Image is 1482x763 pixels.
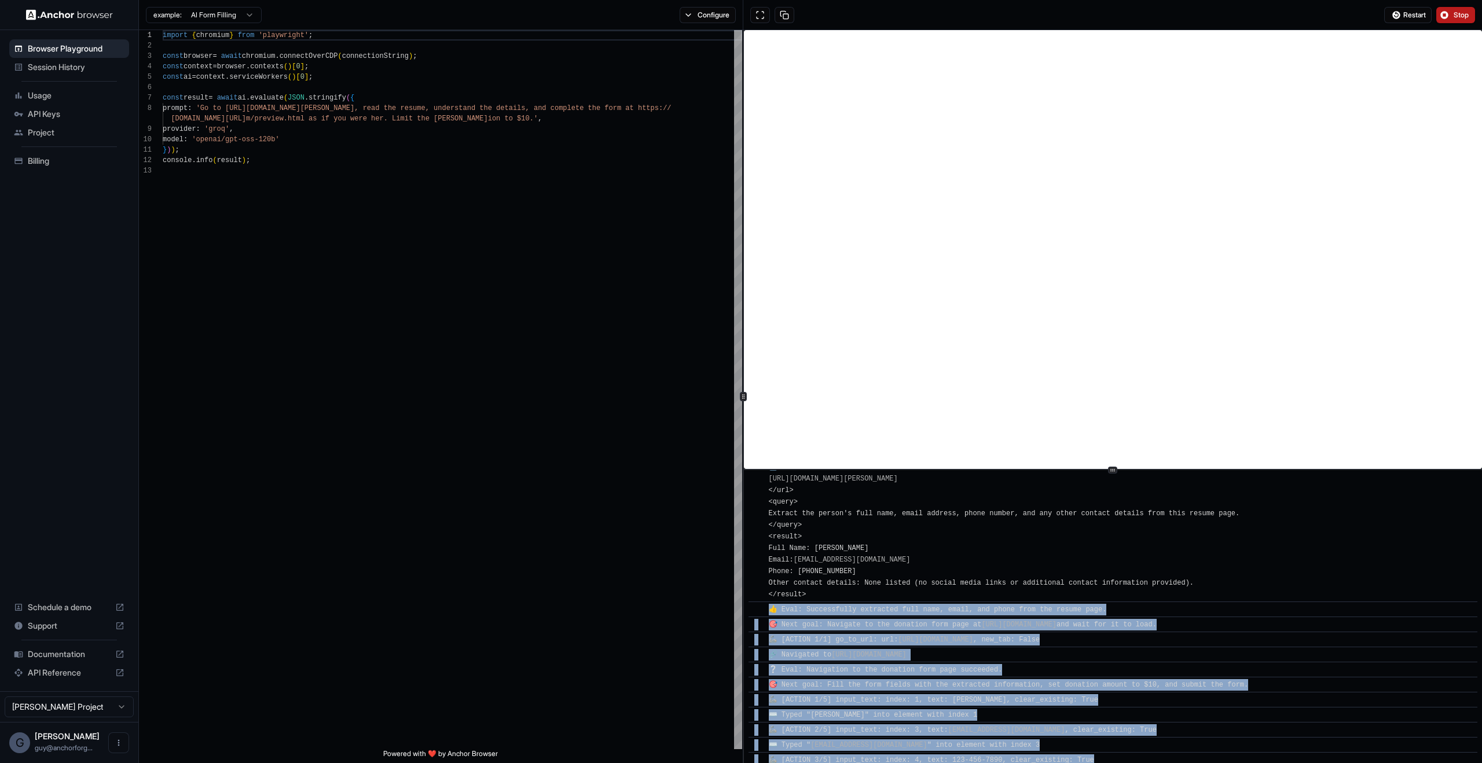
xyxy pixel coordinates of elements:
[9,645,129,663] div: Documentation
[196,104,371,112] span: 'Go to [URL][DOMAIN_NAME][PERSON_NAME], re
[192,31,196,39] span: {
[28,601,111,613] span: Schedule a demo
[775,7,794,23] button: Copy session ID
[769,606,1107,614] span: 👍 Eval: Successfully extracted full name, email, and phone from the resume page.
[769,666,1003,674] span: ❔ Eval: Navigation to the donation form page succeeded.
[300,73,305,81] span: 0
[192,156,196,164] span: .
[769,681,1249,689] span: 🎯 Next goal: Fill the form fields with the extracted information, set donation amount to $10, and...
[242,52,276,60] span: chromium
[754,694,760,706] span: ​
[212,52,217,60] span: =
[217,156,242,164] span: result
[28,90,124,101] span: Usage
[139,30,152,41] div: 1
[284,94,288,102] span: (
[163,52,184,60] span: const
[28,155,124,167] span: Billing
[139,145,152,155] div: 11
[250,94,284,102] span: evaluate
[192,73,196,81] span: =
[750,7,770,23] button: Open in full screen
[26,9,113,20] img: Anchor Logo
[225,73,229,81] span: .
[538,115,542,123] span: ,
[409,52,413,60] span: )
[288,94,305,102] span: JSON
[139,41,152,51] div: 2
[229,125,233,133] span: ,
[259,31,309,39] span: 'playwright'
[296,63,300,71] span: 0
[167,146,171,154] span: )
[309,31,313,39] span: ;
[229,31,233,39] span: }
[184,135,188,144] span: :
[229,73,288,81] span: serviceWorkers
[196,73,225,81] span: context
[769,636,1040,644] span: 🦾 [ACTION 1/1] go_to_url: url: , new_tab: False
[305,63,309,71] span: ;
[309,73,313,81] span: ;
[948,726,1065,734] a: [EMAIL_ADDRESS][DOMAIN_NAME]
[139,93,152,103] div: 7
[9,663,129,682] div: API Reference
[754,724,760,736] span: ​
[1403,10,1426,20] span: Restart
[769,711,978,719] span: ⌨️ Typed "[PERSON_NAME]" into element with index 1
[28,648,111,660] span: Documentation
[309,94,346,102] span: stringify
[28,43,124,54] span: Browser Playground
[831,651,907,659] a: [URL][DOMAIN_NAME]
[153,10,182,20] span: example:
[238,31,255,39] span: from
[769,475,898,483] a: [URL][DOMAIN_NAME][PERSON_NAME]
[35,743,93,752] span: guy@anchorforge.io
[292,73,296,81] span: )
[163,156,192,164] span: console
[139,51,152,61] div: 3
[9,39,129,58] div: Browser Playground
[413,52,417,60] span: ;
[794,556,911,564] a: [EMAIL_ADDRESS][DOMAIN_NAME]
[1454,10,1470,20] span: Stop
[288,73,292,81] span: (
[9,86,129,105] div: Usage
[284,63,288,71] span: (
[296,73,300,81] span: [
[204,125,229,133] span: 'groq'
[9,598,129,617] div: Schedule a demo
[1384,7,1432,23] button: Restart
[139,124,152,134] div: 9
[754,634,760,645] span: ​
[754,679,760,691] span: ​
[246,63,250,71] span: .
[163,125,196,133] span: provider
[175,146,179,154] span: ;
[171,115,246,123] span: [DOMAIN_NAME][URL]
[163,94,184,102] span: const
[35,731,100,741] span: Guy Ben Simhon
[754,604,760,615] span: ​
[754,619,760,630] span: ​
[184,52,212,60] span: browser
[108,732,129,753] button: Open menu
[28,61,124,73] span: Session History
[300,63,305,71] span: ]
[338,52,342,60] span: (
[184,94,208,102] span: result
[139,103,152,113] div: 8
[217,63,246,71] span: browser
[898,636,973,644] a: [URL][DOMAIN_NAME]
[184,73,192,81] span: ai
[9,123,129,142] div: Project
[163,135,184,144] span: model
[305,73,309,81] span: ]
[371,104,579,112] span: ad the resume, understand the details, and complet
[769,696,1099,704] span: 🦾 [ACTION 1/5] input_text: index: 1, text: [PERSON_NAME], clear_existing: True
[184,63,212,71] span: context
[488,115,538,123] span: ion to $10.'
[288,63,292,71] span: )
[810,741,927,749] a: [EMAIL_ADDRESS][DOMAIN_NAME]
[9,58,129,76] div: Session History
